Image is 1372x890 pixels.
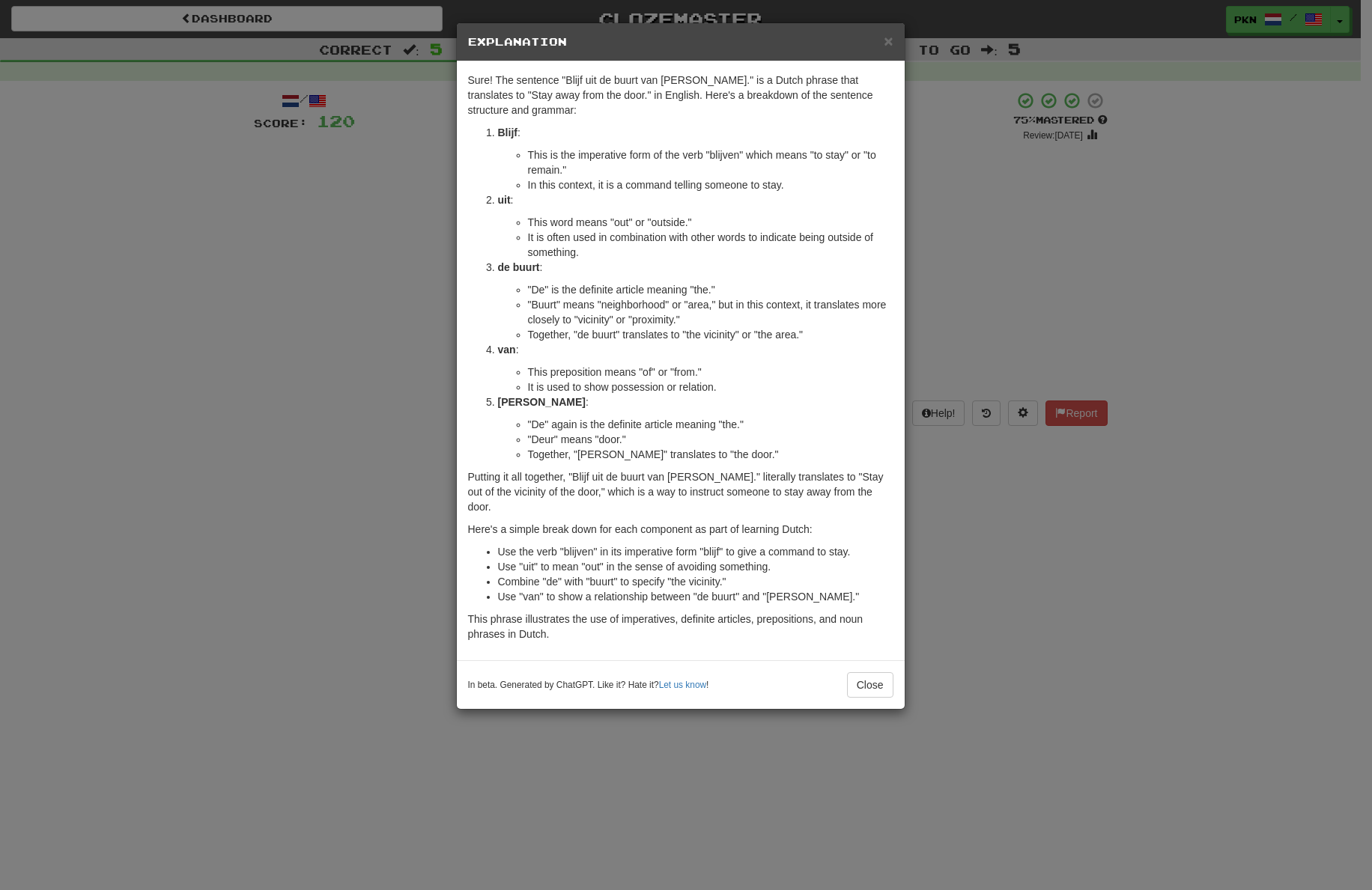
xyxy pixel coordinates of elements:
p: Putting it all together, "Blijf uit de buurt van [PERSON_NAME]." literally translates to "Stay ou... [468,469,893,514]
li: This word means "out" or "outside." [528,215,893,230]
p: : [498,260,893,275]
li: Combine "de" with "buurt" to specify "the vicinity." [498,574,893,589]
span: × [884,32,893,49]
li: In this context, it is a command telling someone to stay. [528,177,893,192]
strong: uit [498,194,511,206]
button: Close [884,33,893,49]
li: "De" is the definite article meaning "the." [528,282,893,297]
li: Use "van" to show a relationship between "de buurt" and "[PERSON_NAME]." [498,589,893,604]
p: : [498,342,893,357]
p: Here's a simple break down for each component as part of learning Dutch: [468,522,893,537]
p: This phrase illustrates the use of imperatives, definite articles, prepositions, and noun phrases... [468,612,893,641]
small: In beta. Generated by ChatGPT. Like it? Hate it? ! [468,679,709,692]
strong: van [498,344,516,356]
li: This is the imperative form of the verb "blijven" which means "to stay" or "to remain." [528,147,893,177]
p: : [498,394,893,409]
button: Close [847,672,893,698]
h5: Explanation [468,34,893,49]
li: "Buurt" means "neighborhood" or "area," but in this context, it translates more closely to "vicin... [528,297,893,327]
a: Let us know [659,680,706,690]
strong: de buurt [498,261,540,273]
li: "Deur" means "door." [528,432,893,447]
li: This preposition means "of" or "from." [528,365,893,380]
strong: [PERSON_NAME] [498,396,586,408]
li: Together, "[PERSON_NAME]" translates to "the door." [528,447,893,462]
li: Together, "de buurt" translates to "the vicinity" or "the area." [528,327,893,342]
li: Use the verb "blijven" in its imperative form "blijf" to give a command to stay. [498,544,893,559]
strong: Blijf [498,127,517,138]
li: It is used to show possession or relation. [528,380,893,394]
p: : [498,192,893,207]
p: Sure! The sentence "Blijf uit de buurt van [PERSON_NAME]." is a Dutch phrase that translates to "... [468,73,893,118]
li: Use "uit" to mean "out" in the sense of avoiding something. [498,559,893,574]
li: "De" again is the definite article meaning "the." [528,417,893,432]
li: It is often used in combination with other words to indicate being outside of something. [528,230,893,260]
p: : [498,125,893,140]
